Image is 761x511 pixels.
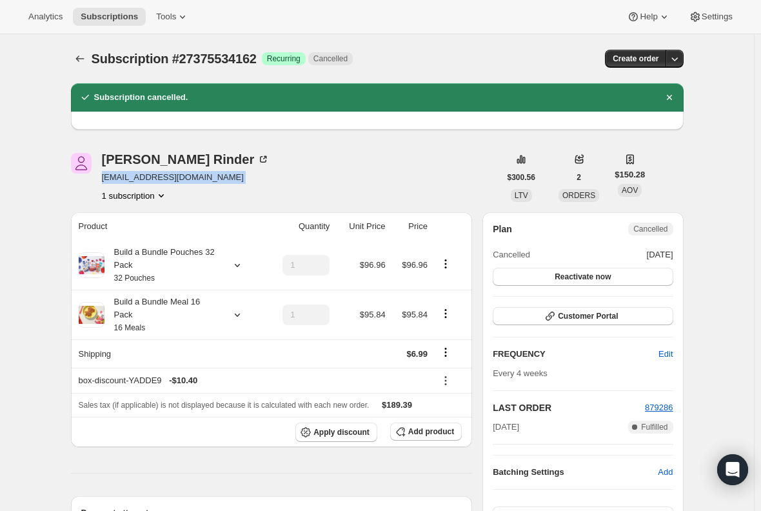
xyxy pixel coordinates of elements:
[28,12,63,22] span: Analytics
[79,401,370,410] span: Sales tax (if applicable) is not displayed because it is calculated with each new order.
[313,427,370,437] span: Apply discount
[313,54,348,64] span: Cancelled
[360,310,386,319] span: $95.84
[406,349,428,359] span: $6.99
[71,153,92,174] span: Kendall Rinder
[71,212,265,241] th: Product
[493,466,658,479] h6: Batching Settings
[71,339,265,368] th: Shipping
[558,311,618,321] span: Customer Portal
[660,88,678,106] button: Dismiss notification
[681,8,740,26] button: Settings
[577,172,581,183] span: 2
[645,403,673,412] a: 879286
[658,348,673,361] span: Edit
[493,368,548,378] span: Every 4 weeks
[73,8,146,26] button: Subscriptions
[435,257,456,271] button: Product actions
[658,466,673,479] span: Add
[435,306,456,321] button: Product actions
[148,8,197,26] button: Tools
[390,212,431,241] th: Price
[104,246,221,285] div: Build a Bundle Pouches 32 Pack
[295,423,377,442] button: Apply discount
[493,248,530,261] span: Cancelled
[641,422,667,432] span: Fulfilled
[114,323,146,332] small: 16 Meals
[81,12,138,22] span: Subscriptions
[569,168,589,186] button: 2
[515,191,528,200] span: LTV
[493,348,658,361] h2: FREQUENCY
[650,462,680,483] button: Add
[435,345,456,359] button: Shipping actions
[647,248,673,261] span: [DATE]
[382,400,412,410] span: $189.39
[622,186,638,195] span: AOV
[640,12,657,22] span: Help
[94,91,188,104] h2: Subscription cancelled.
[702,12,733,22] span: Settings
[21,8,70,26] button: Analytics
[169,374,197,387] span: - $10.40
[104,296,221,334] div: Build a Bundle Meal 16 Pack
[613,54,658,64] span: Create order
[562,191,595,200] span: ORDERS
[156,12,176,22] span: Tools
[114,274,155,283] small: 32 Pouches
[333,212,389,241] th: Unit Price
[267,54,301,64] span: Recurring
[493,421,519,434] span: [DATE]
[493,223,512,235] h2: Plan
[493,268,673,286] button: Reactivate now
[390,423,462,441] button: Add product
[651,344,680,365] button: Edit
[102,153,270,166] div: [PERSON_NAME] Rinder
[264,212,333,241] th: Quantity
[92,52,257,66] span: Subscription #27375534162
[555,272,611,282] span: Reactivate now
[360,260,386,270] span: $96.96
[79,374,428,387] div: box-discount-YADDE9
[493,307,673,325] button: Customer Portal
[102,171,270,184] span: [EMAIL_ADDRESS][DOMAIN_NAME]
[645,401,673,414] button: 879286
[402,260,428,270] span: $96.96
[717,454,748,485] div: Open Intercom Messenger
[102,189,168,202] button: Product actions
[500,168,543,186] button: $300.56
[493,401,645,414] h2: LAST ORDER
[402,310,428,319] span: $95.84
[71,50,89,68] button: Subscriptions
[619,8,678,26] button: Help
[633,224,667,234] span: Cancelled
[508,172,535,183] span: $300.56
[408,426,454,437] span: Add product
[605,50,666,68] button: Create order
[615,168,645,181] span: $150.28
